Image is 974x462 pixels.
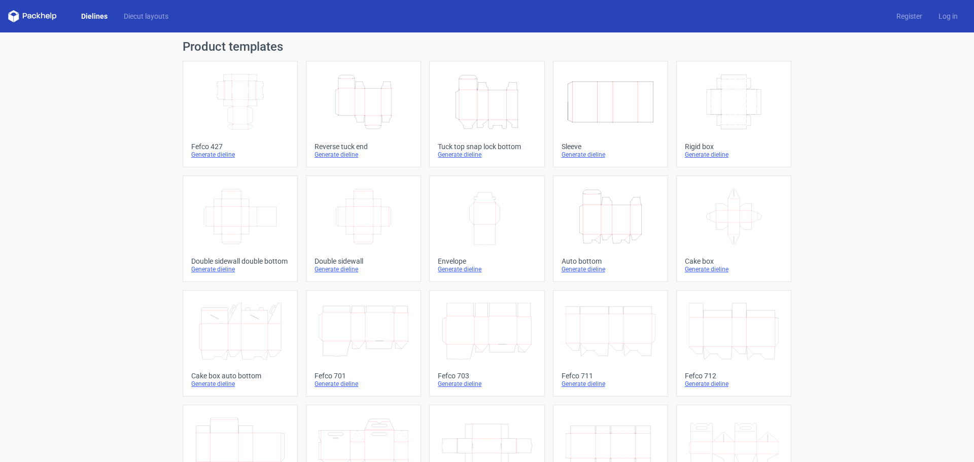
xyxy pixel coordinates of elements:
[438,372,536,380] div: Fefco 703
[562,143,659,151] div: Sleeve
[438,380,536,388] div: Generate dieline
[676,61,791,167] a: Rigid boxGenerate dieline
[685,143,783,151] div: Rigid box
[191,380,289,388] div: Generate dieline
[191,372,289,380] div: Cake box auto bottom
[685,151,783,159] div: Generate dieline
[676,175,791,282] a: Cake boxGenerate dieline
[438,265,536,273] div: Generate dieline
[553,290,668,397] a: Fefco 711Generate dieline
[438,257,536,265] div: Envelope
[888,11,930,21] a: Register
[553,175,668,282] a: Auto bottomGenerate dieline
[685,265,783,273] div: Generate dieline
[685,257,783,265] div: Cake box
[562,265,659,273] div: Generate dieline
[562,372,659,380] div: Fefco 711
[183,41,791,53] h1: Product templates
[315,151,412,159] div: Generate dieline
[685,372,783,380] div: Fefco 712
[306,290,421,397] a: Fefco 701Generate dieline
[438,151,536,159] div: Generate dieline
[191,143,289,151] div: Fefco 427
[73,11,116,21] a: Dielines
[191,265,289,273] div: Generate dieline
[191,151,289,159] div: Generate dieline
[191,257,289,265] div: Double sidewall double bottom
[306,61,421,167] a: Reverse tuck endGenerate dieline
[562,257,659,265] div: Auto bottom
[183,61,298,167] a: Fefco 427Generate dieline
[315,265,412,273] div: Generate dieline
[315,257,412,265] div: Double sidewall
[315,372,412,380] div: Fefco 701
[553,61,668,167] a: SleeveGenerate dieline
[429,61,544,167] a: Tuck top snap lock bottomGenerate dieline
[930,11,966,21] a: Log in
[562,380,659,388] div: Generate dieline
[306,175,421,282] a: Double sidewallGenerate dieline
[429,290,544,397] a: Fefco 703Generate dieline
[676,290,791,397] a: Fefco 712Generate dieline
[183,175,298,282] a: Double sidewall double bottomGenerate dieline
[183,290,298,397] a: Cake box auto bottomGenerate dieline
[315,380,412,388] div: Generate dieline
[562,151,659,159] div: Generate dieline
[429,175,544,282] a: EnvelopeGenerate dieline
[116,11,177,21] a: Diecut layouts
[685,380,783,388] div: Generate dieline
[315,143,412,151] div: Reverse tuck end
[438,143,536,151] div: Tuck top snap lock bottom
